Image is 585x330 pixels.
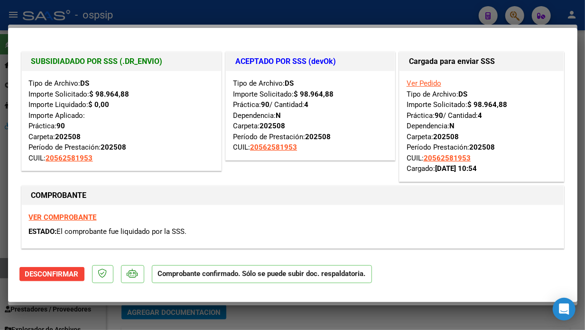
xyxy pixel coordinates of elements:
strong: $ 98.964,88 [294,90,334,98]
h1: ACEPTADO POR SSS (devOk) [235,56,385,67]
strong: 202508 [260,122,285,130]
strong: N [449,122,455,130]
h1: SUBSIDIADADO POR SSS (.DR_ENVIO) [31,56,212,67]
strong: $ 98.964,88 [467,100,507,109]
p: Comprobante confirmado. Sólo se puede subir doc. respaldatoria. [152,265,372,284]
span: 20562581953 [250,143,297,152]
strong: 4 [478,111,482,120]
strong: DS [458,90,467,98]
strong: 90 [57,122,65,130]
span: ESTADO: [29,227,57,236]
strong: N [276,111,281,120]
button: Desconfirmar [19,267,84,281]
strong: $ 0,00 [89,100,110,109]
span: Desconfirmar [25,270,79,278]
h1: Cargada para enviar SSS [409,56,554,67]
strong: 202508 [469,143,495,152]
strong: 202508 [433,133,459,141]
strong: 90 [435,111,443,120]
strong: 4 [304,100,308,109]
div: Open Intercom Messenger [553,298,576,321]
span: 20562581953 [424,154,471,162]
strong: 202508 [101,143,127,152]
span: El comprobante fue liquidado por la SSS. [57,227,187,236]
strong: DS [81,79,90,88]
a: Ver Pedido [407,79,441,88]
div: Tipo de Archivo: Importe Solicitado: Práctica: / Cantidad: Dependencia: Carpeta: Período Prestaci... [407,78,557,174]
strong: COMPROBANTE [31,191,87,200]
strong: 90 [261,100,269,109]
div: Tipo de Archivo: Importe Solicitado: Importe Liquidado: Importe Aplicado: Práctica: Carpeta: Perí... [29,78,214,163]
strong: DS [285,79,294,88]
strong: 202508 [305,133,331,141]
strong: [DATE] 10:54 [435,164,477,173]
div: Tipo de Archivo: Importe Solicitado: Práctica: / Cantidad: Dependencia: Carpeta: Período de Prest... [233,78,388,153]
span: 20562581953 [46,154,93,162]
strong: 202508 [56,133,81,141]
a: VER COMPROBANTE [29,213,97,222]
strong: $ 98.964,88 [90,90,130,98]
